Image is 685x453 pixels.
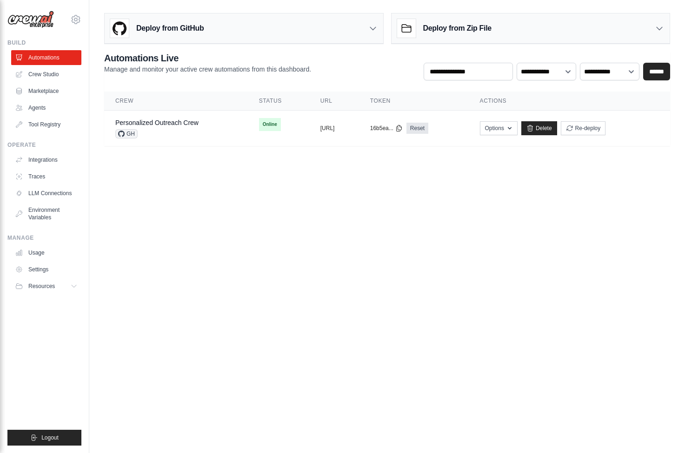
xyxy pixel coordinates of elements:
button: 16b5ea... [370,125,403,132]
span: GH [115,129,138,138]
div: Manage [7,234,81,242]
a: Crew Studio [11,67,81,82]
a: Settings [11,262,81,277]
div: Build [7,39,81,46]
a: Usage [11,245,81,260]
th: URL [309,92,359,111]
a: Environment Variables [11,203,81,225]
a: Reset [406,123,428,134]
a: Personalized Outreach Crew [115,119,199,126]
th: Token [359,92,469,111]
span: Logout [41,434,59,441]
th: Crew [104,92,248,111]
img: Logo [7,11,54,28]
th: Status [248,92,309,111]
a: Tool Registry [11,117,81,132]
button: Resources [11,279,81,294]
a: LLM Connections [11,186,81,201]
a: Agents [11,100,81,115]
div: Operate [7,141,81,149]
p: Manage and monitor your active crew automations from this dashboard. [104,65,311,74]
a: Integrations [11,152,81,167]
button: Re-deploy [561,121,606,135]
a: Automations [11,50,81,65]
span: Online [259,118,281,131]
img: GitHub Logo [110,19,129,38]
button: Options [480,121,518,135]
button: Logout [7,430,81,446]
a: Delete [521,121,557,135]
span: Resources [28,282,55,290]
h3: Deploy from GitHub [136,23,204,34]
a: Traces [11,169,81,184]
h3: Deploy from Zip File [423,23,492,34]
th: Actions [469,92,670,111]
a: Marketplace [11,84,81,98]
h2: Automations Live [104,52,311,65]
